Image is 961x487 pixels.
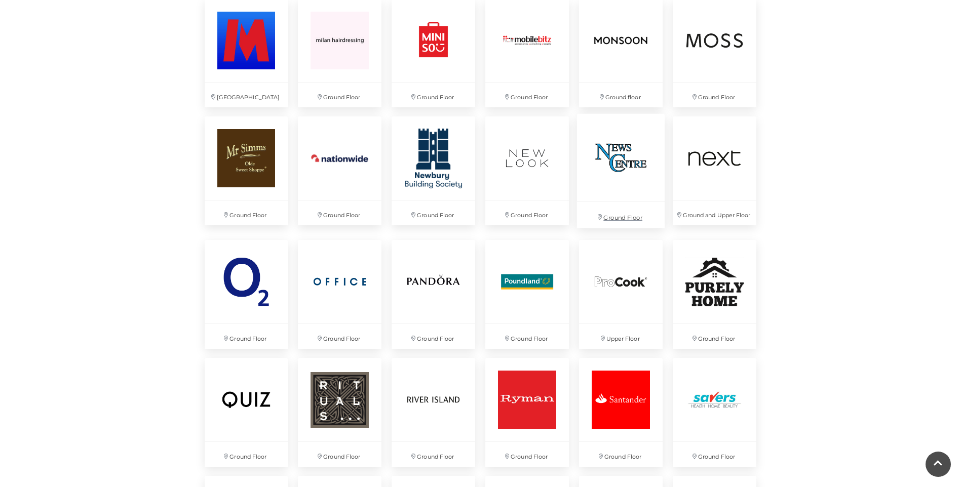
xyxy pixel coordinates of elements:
p: Ground Floor [298,442,381,467]
p: Ground Floor [485,83,569,107]
p: Ground Floor [485,324,569,349]
a: Ground Floor [200,235,293,354]
p: Ground Floor [298,83,381,107]
p: Ground Floor [298,200,381,225]
p: Ground Floor [392,83,475,107]
a: Ground Floor [293,235,387,354]
a: Ground Floor [572,109,670,234]
a: Ground Floor [387,353,480,472]
p: Ground Floor [673,83,756,107]
a: Ground Floor [200,111,293,230]
p: Ground Floor [577,202,665,228]
p: Upper Floor [579,324,663,349]
a: Ground Floor [387,235,480,354]
img: Purley Home at Festival Place [673,240,756,323]
a: Ground Floor [293,353,387,472]
a: Ground Floor [668,353,761,472]
a: Ground Floor [200,353,293,472]
p: Ground floor [579,83,663,107]
p: Ground Floor [485,442,569,467]
p: Ground Floor [392,442,475,467]
p: Ground Floor [392,324,475,349]
a: Ground Floor [387,111,480,230]
p: Ground Floor [673,442,756,467]
a: Ground Floor [480,235,574,354]
a: Purley Home at Festival Place Ground Floor [668,235,761,354]
p: Ground Floor [205,324,288,349]
a: Ground Floor [293,111,387,230]
p: Ground Floor [392,200,475,225]
p: Ground Floor [673,324,756,349]
p: Ground and Upper Floor [673,200,756,225]
p: [GEOGRAPHIC_DATA] [205,83,288,107]
a: Ground and Upper Floor [668,111,761,230]
p: Ground Floor [579,442,663,467]
p: Ground Floor [298,324,381,349]
a: Upper Floor [574,235,668,354]
p: Ground Floor [205,442,288,467]
a: Ground Floor [574,353,668,472]
a: Ground Floor [480,111,574,230]
a: Ground Floor [480,353,574,472]
p: Ground Floor [205,200,288,225]
p: Ground Floor [485,200,569,225]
